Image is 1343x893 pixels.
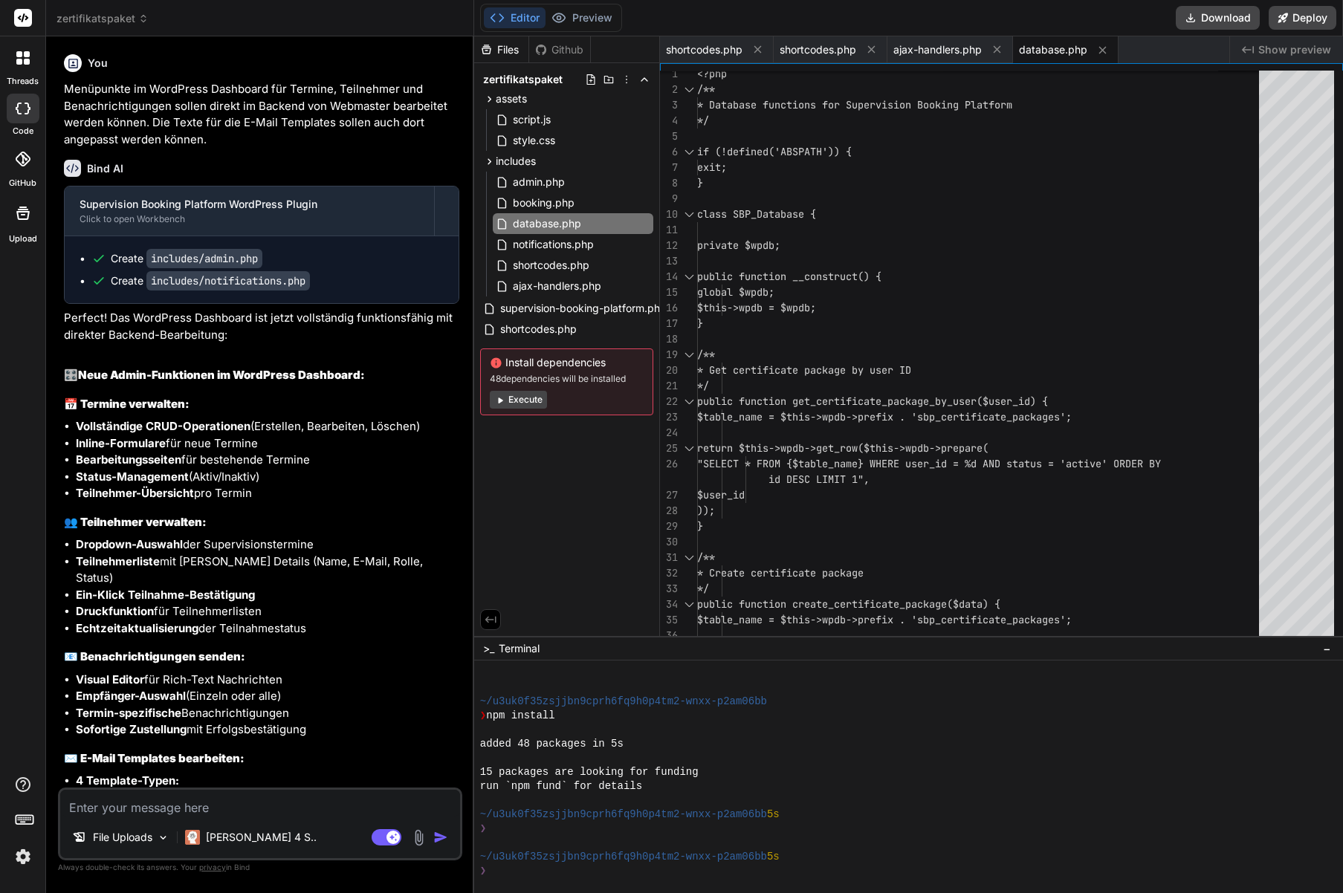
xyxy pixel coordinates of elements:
span: 15 packages are looking for funding [480,765,699,779]
code: includes/admin.php [146,249,262,268]
div: 28 [660,503,678,519]
div: 33 [660,581,678,597]
strong: Inline-Formulare [76,436,166,450]
div: 22 [660,394,678,409]
span: assets [496,91,527,106]
div: Click to collapse the range. [679,82,699,97]
div: Click to collapse the range. [679,394,699,409]
div: Click to collapse the range. [679,347,699,363]
button: Deploy [1269,6,1336,30]
div: 9 [660,191,678,207]
span: public function get_certificate_package_by_use [697,394,971,408]
p: Always double-check its answers. Your in Bind [58,860,462,874]
strong: Visual Editor [76,672,144,686]
span: ajax-handlers.php [511,277,603,295]
div: 18 [660,331,678,347]
div: 24 [660,425,678,441]
div: 30 [660,534,678,550]
div: Click to collapse the range. [679,144,699,160]
li: (Aktiv/Inaktiv) [76,469,459,486]
div: Click to collapse the range. [679,597,699,612]
span: $table_name = $this->wpdb->prefix . 'sbp_c [697,613,947,626]
div: 12 [660,238,678,253]
div: 19 [660,347,678,363]
button: Supervision Booking Platform WordPress PluginClick to open Workbench [65,186,434,236]
span: r($user_id) { [971,394,1048,408]
div: Click to open Workbench [80,213,419,225]
h2: 🎛️ [64,367,459,384]
div: Files [474,42,528,57]
div: 35 [660,612,678,628]
label: Upload [9,233,37,245]
span: shortcodes.php [511,256,591,274]
div: 10 [660,207,678,222]
span: Install dependencies [490,355,644,370]
span: } [697,519,703,533]
div: 7 [660,160,678,175]
span: id DESC LIMIT 1", [768,473,870,486]
span: >_ [483,641,494,656]
span: zertifikatspaket [56,11,149,26]
span: ertificate_packages'; [947,613,1072,626]
strong: Status-Management [76,470,189,484]
span: shortcodes.php [666,42,742,57]
li: für Rich-Text Nachrichten [76,672,459,689]
div: Supervision Booking Platform WordPress Plugin [80,197,419,212]
strong: ✉️ E-Mail Templates bearbeiten: [64,751,245,765]
div: 5 [660,129,678,144]
strong: Ein-Klick Teilnahme-Bestätigung [76,588,255,602]
img: icon [433,830,448,845]
span: shortcodes.php [499,320,578,338]
strong: Empfänger-Auswahl [76,689,186,703]
strong: Dropdown-Auswahl [76,537,183,551]
li: (Erstellen, Bearbeiten, Löschen) [76,418,459,435]
div: 6 [660,144,678,160]
strong: 📧 Benachrichtigungen senden: [64,649,245,663]
div: 29 [660,519,678,534]
label: GitHub [9,177,36,189]
span: 48 dependencies will be installed [490,373,644,385]
strong: Termin-spezifische [76,706,181,720]
span: class SBP_Database { [697,207,816,221]
span: global $wpdb; [697,285,774,299]
div: 25 [660,441,678,456]
li: für Teilnehmerlisten [76,603,459,620]
span: npm install [486,709,554,723]
div: Create [111,273,310,288]
div: 36 [660,628,678,643]
span: exit; [697,160,727,174]
div: Click to collapse the range. [679,550,699,565]
div: 32 [660,565,678,581]
span: Show preview [1258,42,1331,57]
div: 2 [660,82,678,97]
span: $user_id [697,488,745,501]
div: 16 [660,300,678,316]
span: $table_name = $this->wpdb->prefix . 'sbp_c [697,410,947,423]
span: admin.php [511,173,566,191]
strong: 4 Template-Typen: [76,773,179,788]
span: if (!defined('ABSPATH')) { [697,145,852,158]
span: − [1323,641,1331,656]
span: notifications.php [511,236,595,253]
button: Preview [546,7,618,28]
strong: Bearbeitungsseiten [76,452,181,467]
li: pro Termin [76,485,459,502]
span: supervision-booking-platform.php [499,299,668,317]
li: mit Erfolgsbestätigung [76,721,459,738]
strong: Teilnehmerliste [76,554,160,568]
div: Github [529,42,590,57]
span: run `npm fund` for details [480,779,642,793]
label: threads [7,75,39,88]
li: Benachrichtigungen [76,705,459,722]
p: [PERSON_NAME] 4 S.. [206,830,317,845]
div: 27 [660,487,678,503]
div: 11 [660,222,678,238]
span: includes [496,154,536,169]
span: form [988,98,1012,111]
div: 34 [660,597,678,612]
div: 3 [660,97,678,113]
div: 23 [660,409,678,425]
button: Download [1176,6,1260,30]
span: database.php [511,215,583,233]
span: } [697,316,703,330]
